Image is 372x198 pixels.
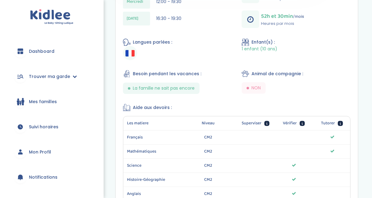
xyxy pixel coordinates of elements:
[251,71,303,77] span: Animal de compagnie :
[9,40,94,62] a: Dashboard
[133,39,172,45] span: Langues parlées :
[133,104,172,111] span: Aide aux devoirs :
[29,99,57,105] span: Mes familles
[156,15,181,21] span: 16:30 - 19:30
[202,120,215,126] span: Niveau
[261,21,304,27] p: Heures par mois
[29,124,58,130] span: Suivi horaires
[261,12,293,21] span: 52h et 30min
[127,134,175,141] span: Français
[127,177,175,183] span: Histoire-Géographie
[9,141,94,163] a: Mon Profil
[125,50,135,56] img: Français
[242,46,277,52] span: 1 enfant (10 ans)
[204,176,212,183] span: CM2
[127,162,175,169] span: Science
[204,162,212,169] span: CM2
[127,148,175,155] span: Mathématiques
[127,191,175,197] span: Anglais
[9,166,94,188] a: Notifications
[29,174,57,181] span: Notifications
[283,120,297,126] span: Vérifier
[9,116,94,138] a: Suivi horaires
[29,48,54,55] span: Dashboard
[251,85,261,91] span: NON
[133,71,201,77] span: Besoin pendant les vacances :
[9,65,94,87] a: Trouver ma garde
[29,73,70,80] span: Trouver ma garde
[9,91,94,113] a: Mes familles
[251,39,275,45] span: Enfant(s) :
[30,9,73,25] img: logo.svg
[321,120,335,126] span: Tutorer
[261,12,304,21] p: /mois
[127,120,148,126] span: Les matiere
[133,85,195,91] span: La famille ne sait pas encore
[127,15,138,22] span: [DATE]
[242,120,261,126] span: Superviser
[204,190,212,197] span: CM2
[29,149,51,155] span: Mon Profil
[204,134,212,141] span: CM2
[204,148,212,155] span: CM2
